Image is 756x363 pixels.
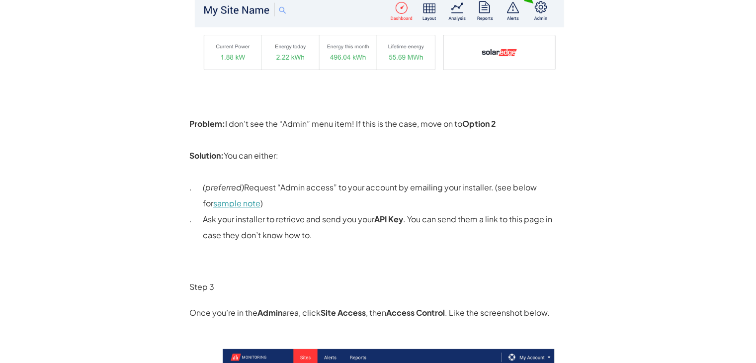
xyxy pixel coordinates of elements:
em: (preferred) [203,182,244,192]
strong: Site Access [321,307,366,318]
p: Ask your installer to retrieve and send you your . You can send them a link to this page in case ... [203,211,567,243]
strong: Option 2 [462,118,496,129]
p: Once you’re in the area, click , then . Like the screenshot below. [189,305,567,321]
strong: Solution: [189,150,224,161]
strong: Admin [257,307,282,318]
p: I don’t see the “Admin” menu item! If this is the case, move on to You can either: [189,116,567,164]
strong: Problem: [189,118,225,129]
p: Request “Admin access” to your account by emailing your installer. (see below for ) [203,180,567,211]
strong: API Key [374,214,403,224]
p: Step 3 [189,279,567,295]
a: sample note [213,198,260,208]
strong: Access Control [386,307,445,318]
